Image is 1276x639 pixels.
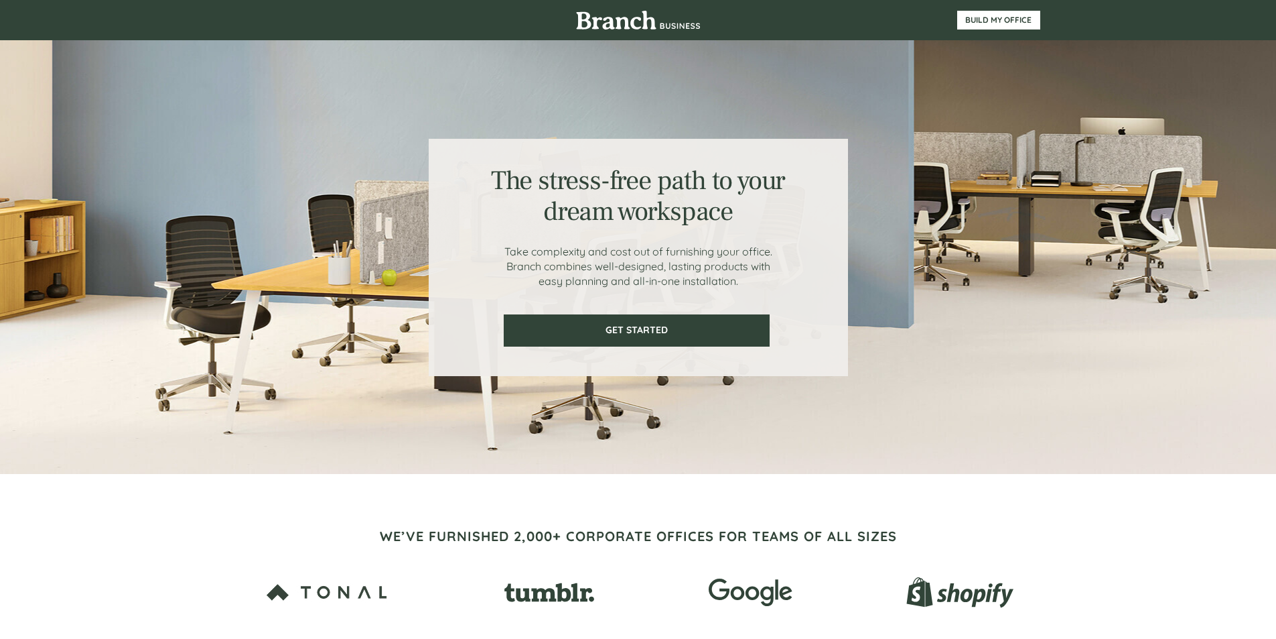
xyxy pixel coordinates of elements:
[504,314,770,347] a: GET STARTED
[505,325,768,336] span: GET STARTED
[504,245,772,288] span: Take complexity and cost out of furnishing your office. Branch combines well-designed, lasting pr...
[957,15,1040,25] span: BUILD MY OFFICE
[491,164,785,229] span: The stress-free path to your dream workspace
[380,528,897,544] span: WE’VE FURNISHED 2,000+ CORPORATE OFFICES FOR TEAMS OF ALL SIZES
[136,261,206,289] input: Submit
[957,11,1040,30] a: BUILD MY OFFICE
